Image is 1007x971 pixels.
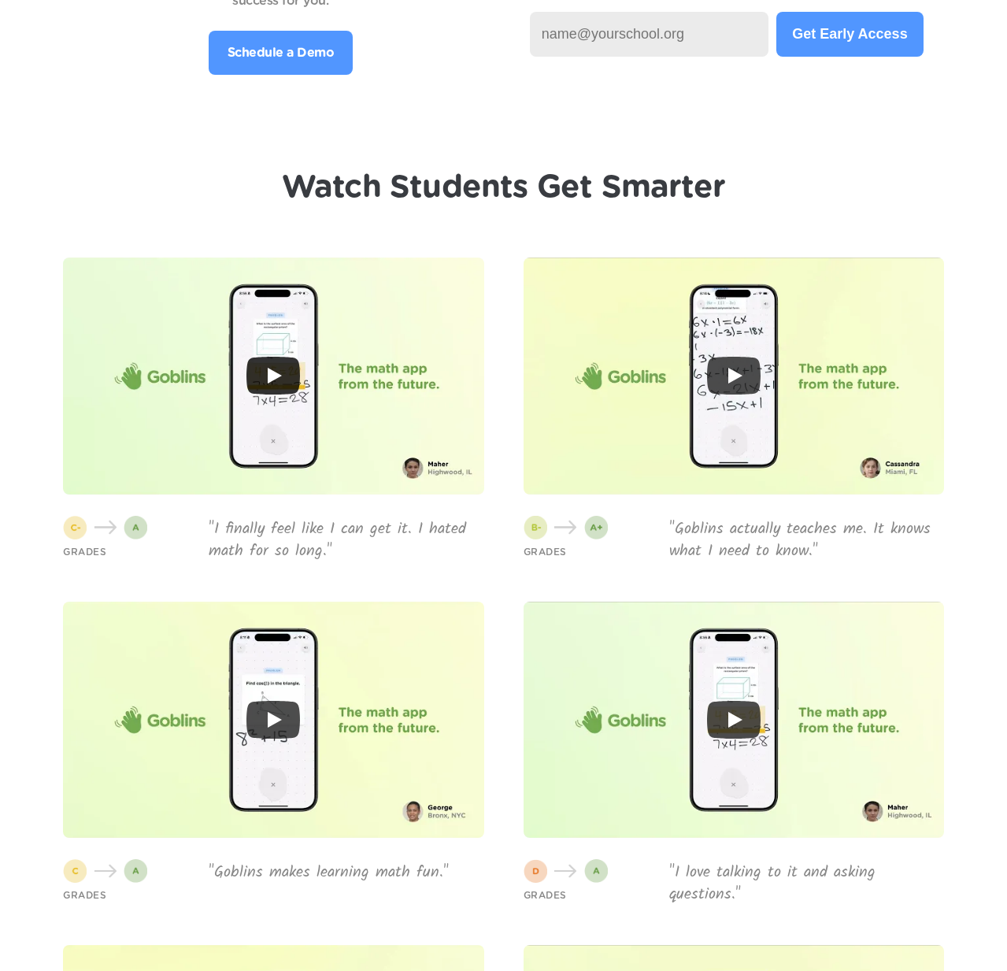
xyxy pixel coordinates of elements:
p: GRADES [63,888,106,902]
p: Schedule a Demo [228,43,335,62]
a: Schedule a Demo [209,31,354,75]
p: "I love talking to it and asking questions." [669,862,945,906]
button: Play [707,701,761,739]
button: Play [246,701,300,739]
p: "Goblins makes learning math fun." [209,862,484,884]
button: Get Early Access [776,12,923,57]
p: "Goblins actually teaches me. It knows what I need to know." [669,518,945,562]
button: Play [246,357,300,395]
p: "I finally feel like I can get it. I hated math for so long." [209,518,484,562]
button: Play [707,357,761,395]
input: name@yourschool.org [530,12,769,57]
p: GRADES [524,888,567,902]
p: GRADES [524,545,567,559]
p: GRADES [63,545,106,559]
h1: Watch Students Get Smarter [282,169,725,206]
